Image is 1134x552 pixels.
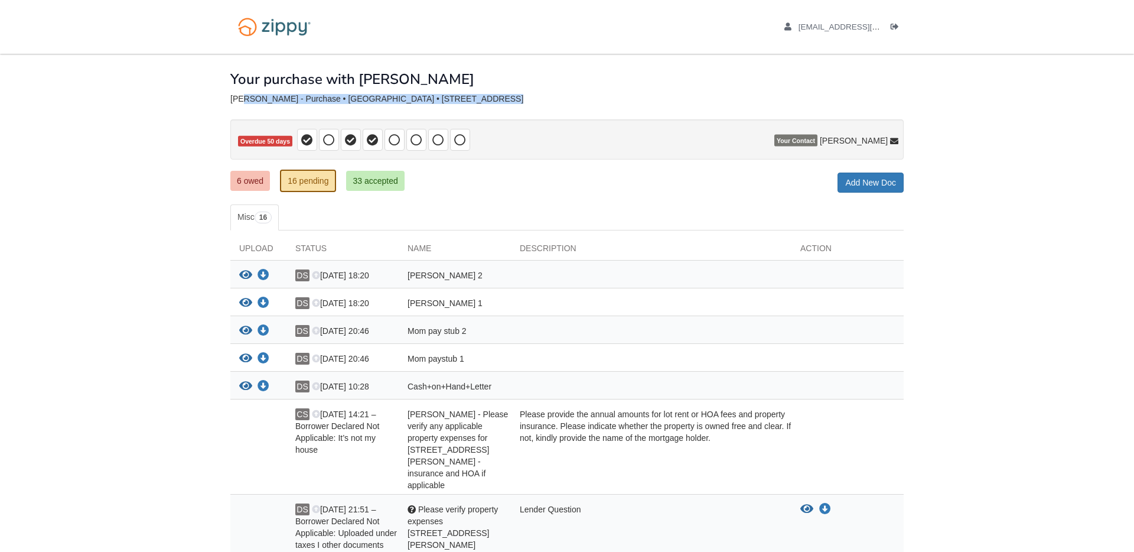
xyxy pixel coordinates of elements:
span: DS [295,504,309,515]
span: Mom paystub 1 [408,354,464,363]
span: [DATE] 10:28 [312,382,369,391]
span: [PERSON_NAME] 1 [408,298,483,308]
button: View Cody stub 2 [239,269,252,282]
span: Your Contact [774,135,817,147]
a: Misc [230,204,279,230]
a: Log out [891,22,904,34]
button: View Cash+on+Hand+Letter [239,381,252,393]
div: Status [286,242,399,260]
img: Logo [230,12,318,42]
span: [PERSON_NAME] 2 [408,271,483,280]
a: Download Please verify property expenses 710 Laney Rd [819,505,831,514]
button: View Cody stub 1 [239,297,252,310]
a: Download Cody stub 1 [258,299,269,309]
span: [PERSON_NAME] [820,135,888,147]
span: CS [295,408,309,420]
span: [DATE] 20:46 [312,326,369,336]
span: [DATE] 18:20 [312,271,369,280]
div: Upload [230,242,286,260]
a: Download Cash+on+Hand+Letter [258,382,269,392]
a: Add New Doc [838,173,904,193]
span: debsteerman@yahoo.com [799,22,934,31]
a: Download Mom pay stub 2 [258,327,269,336]
span: DS [295,297,309,309]
span: 16 [255,212,272,223]
a: Download Cody stub 2 [258,271,269,281]
button: View Mom paystub 1 [239,353,252,365]
div: Description [511,242,791,260]
a: Download Mom paystub 1 [258,355,269,364]
div: Action [791,242,904,260]
span: Please verify property expenses [STREET_ADDRESS][PERSON_NAME] [408,505,498,550]
span: DS [295,353,309,365]
span: DS [295,381,309,392]
button: View Mom pay stub 2 [239,325,252,337]
span: Overdue 50 days [238,136,292,147]
span: DS [295,269,309,281]
a: 16 pending [280,170,336,192]
a: 33 accepted [346,171,404,191]
span: Cash+on+Hand+Letter [408,382,491,391]
a: edit profile [784,22,934,34]
a: 6 owed [230,171,270,191]
span: DS [295,325,309,337]
span: Mom pay stub 2 [408,326,467,336]
h1: Your purchase with [PERSON_NAME] [230,72,474,87]
div: Name [399,242,511,260]
div: [PERSON_NAME] - Purchase • [GEOGRAPHIC_DATA] • [STREET_ADDRESS] [230,94,904,104]
span: [PERSON_NAME] - Please verify any applicable property expenses for [STREET_ADDRESS][PERSON_NAME] ... [408,410,508,490]
div: Please provide the annual amounts for lot rent or HOA fees and property insurance. Please indicat... [511,408,791,491]
span: [DATE] 14:21 – Borrower Declared Not Applicable: It’s not my house [295,410,379,454]
span: [DATE] 20:46 [312,354,369,363]
button: View Please verify property expenses 710 Laney Rd [800,504,813,515]
span: [DATE] 18:20 [312,298,369,308]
